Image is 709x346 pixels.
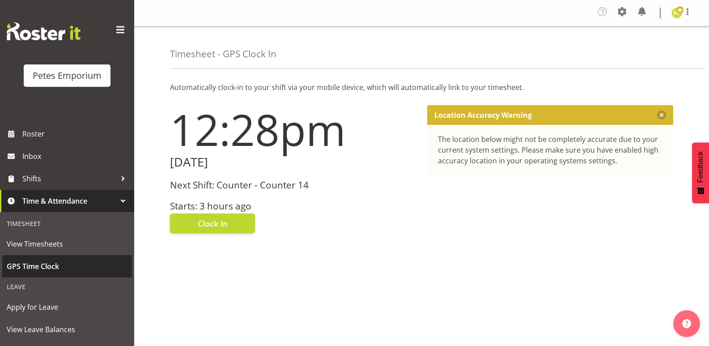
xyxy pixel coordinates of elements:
[7,323,127,336] span: View Leave Balances
[170,201,416,211] h3: Starts: 3 hours ago
[170,49,276,59] h4: Timesheet - GPS Clock In
[170,180,416,190] h3: Next Shift: Counter - Counter 14
[692,142,709,203] button: Feedback - Show survey
[2,318,132,341] a: View Leave Balances
[2,214,132,233] div: Timesheet
[7,237,127,251] span: View Timesheets
[2,296,132,318] a: Apply for Leave
[22,194,116,208] span: Time & Attendance
[7,300,127,314] span: Apply for Leave
[22,127,130,141] span: Roster
[438,134,663,166] div: The location below might not be completely accurate due to your current system settings. Please m...
[682,319,691,328] img: help-xxl-2.png
[33,69,102,82] div: Petes Emporium
[170,82,673,93] p: Automatically clock-in to your shift via your mobile device, which will automatically link to you...
[2,278,132,296] div: Leave
[657,111,666,120] button: Close message
[22,172,116,185] span: Shifts
[7,22,81,40] img: Rosterit website logo
[696,151,705,183] span: Feedback
[198,218,228,229] span: Clock In
[22,150,130,163] span: Inbox
[7,260,127,273] span: GPS Time Clock
[170,214,255,233] button: Clock In
[434,111,532,120] p: Location Accuracy Warning
[170,105,416,154] h1: 12:28pm
[170,155,416,169] h2: [DATE]
[2,255,132,278] a: GPS Time Clock
[2,233,132,255] a: View Timesheets
[671,8,682,18] img: emma-croft7499.jpg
